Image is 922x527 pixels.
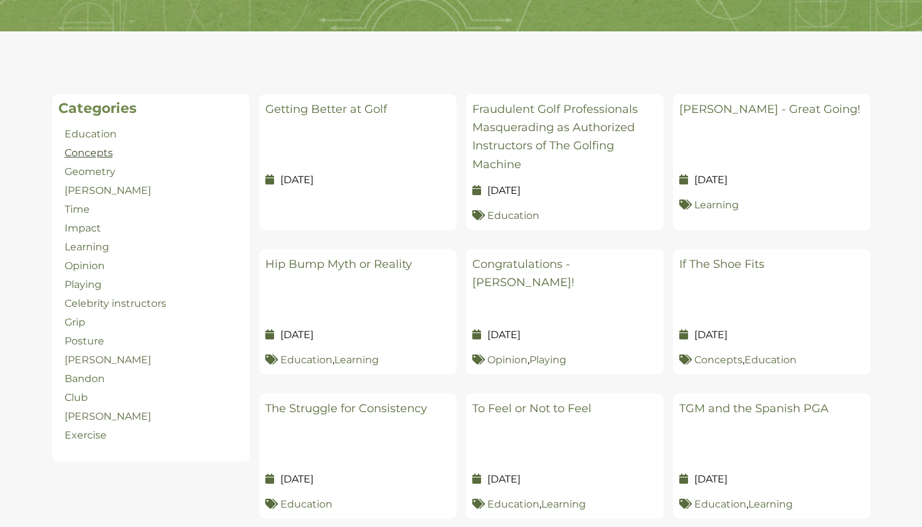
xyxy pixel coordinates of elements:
p: [DATE] [265,327,450,343]
a: Learning [65,241,109,253]
a: [PERSON_NAME] - Great Going! [679,102,861,116]
a: Celebrity instructors [65,297,166,309]
p: , [679,496,864,513]
a: Hip Bump Myth or Reality [265,257,412,271]
p: [DATE] [679,327,864,343]
a: Playing [529,354,566,366]
p: [DATE] [265,472,450,487]
a: Education [65,128,117,140]
p: [DATE] [679,173,864,188]
a: Learning [334,354,379,366]
p: , [265,352,450,368]
a: Opinion [487,354,527,366]
a: Geometry [65,166,115,178]
a: [PERSON_NAME] [65,184,151,196]
p: [DATE] [472,183,657,198]
a: Education [487,498,539,510]
a: Education [280,354,332,366]
a: Education [280,498,332,510]
a: The Struggle for Consistency [265,402,427,415]
a: Concepts [694,354,743,366]
a: Learning [748,498,793,510]
a: Education [694,498,746,510]
a: Bandon [65,373,105,385]
h2: Categories [58,100,243,117]
a: Impact [65,222,101,234]
a: Time [65,203,90,215]
p: [DATE] [679,472,864,487]
p: [DATE] [472,472,657,487]
a: To Feel or Not to Feel [472,402,591,415]
p: , [679,352,864,368]
a: Learning [541,498,586,510]
a: Getting Better at Golf [265,102,387,116]
p: , [472,496,657,513]
a: Club [65,391,88,403]
a: Opinion [65,260,105,272]
p: [DATE] [472,327,657,343]
a: Congratulations - [PERSON_NAME]! [472,257,575,289]
a: Learning [694,199,739,211]
a: Concepts [65,147,113,159]
p: [DATE] [265,173,450,188]
a: [PERSON_NAME] [65,354,151,366]
a: Grip [65,316,85,328]
a: Education [487,210,539,221]
a: [PERSON_NAME] [65,410,151,422]
a: Posture [65,335,104,347]
a: Exercise [65,429,107,441]
a: If The Shoe Fits [679,257,765,271]
a: Education [744,354,797,366]
a: Fraudulent Golf Professionals Masquerading as Authorized Instructors of The Golfing Machine [472,102,638,171]
p: , [472,352,657,368]
a: Playing [65,279,102,290]
a: TGM and the Spanish PGA [679,402,829,415]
